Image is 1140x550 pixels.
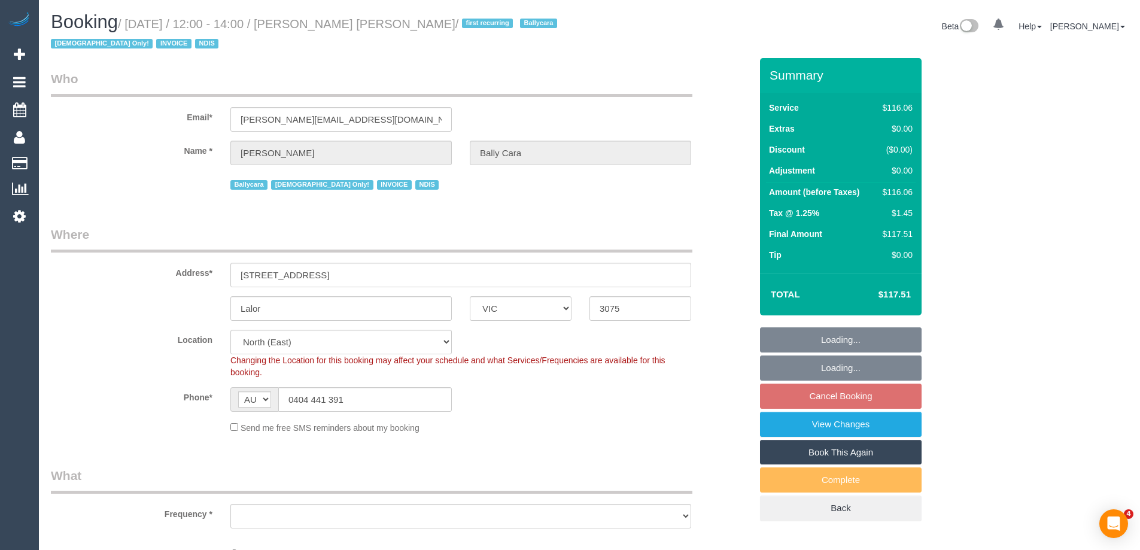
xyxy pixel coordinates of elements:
[278,387,452,412] input: Phone*
[415,180,439,190] span: NDIS
[156,39,191,48] span: INVOICE
[520,19,557,28] span: Ballycara
[42,387,221,403] label: Phone*
[878,165,913,177] div: $0.00
[878,186,913,198] div: $116.06
[230,296,452,321] input: Suburb*
[770,68,916,82] h3: Summary
[7,12,31,29] img: Automaid Logo
[769,144,805,156] label: Discount
[769,123,795,135] label: Extras
[589,296,691,321] input: Post Code*
[470,141,691,165] input: Last Name*
[42,107,221,123] label: Email*
[878,228,913,240] div: $117.51
[230,107,452,132] input: Email*
[760,412,922,437] a: View Changes
[230,141,452,165] input: First Name*
[878,102,913,114] div: $116.06
[51,467,692,494] legend: What
[760,440,922,465] a: Book This Again
[959,19,978,35] img: New interface
[230,180,267,190] span: Ballycara
[42,504,221,520] label: Frequency *
[195,39,218,48] span: NDIS
[1099,509,1128,538] div: Open Intercom Messenger
[462,19,513,28] span: first recurring
[1019,22,1042,31] a: Help
[42,141,221,157] label: Name *
[769,186,859,198] label: Amount (before Taxes)
[878,207,913,219] div: $1.45
[769,228,822,240] label: Final Amount
[377,180,412,190] span: INVOICE
[1124,509,1133,519] span: 4
[878,123,913,135] div: $0.00
[771,289,800,299] strong: Total
[878,249,913,261] div: $0.00
[769,207,819,219] label: Tax @ 1.25%
[51,226,692,253] legend: Where
[769,102,799,114] label: Service
[42,330,221,346] label: Location
[271,180,373,190] span: [DEMOGRAPHIC_DATA] Only!
[42,263,221,279] label: Address*
[769,165,815,177] label: Adjustment
[51,70,692,97] legend: Who
[51,17,561,51] small: / [DATE] / 12:00 - 14:00 / [PERSON_NAME] [PERSON_NAME]
[843,290,911,300] h4: $117.51
[51,39,153,48] span: [DEMOGRAPHIC_DATA] Only!
[942,22,979,31] a: Beta
[241,423,419,433] span: Send me free SMS reminders about my booking
[1050,22,1125,31] a: [PERSON_NAME]
[51,11,118,32] span: Booking
[760,496,922,521] a: Back
[230,355,665,377] span: Changing the Location for this booking may affect your schedule and what Services/Frequencies are...
[878,144,913,156] div: ($0.00)
[769,249,782,261] label: Tip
